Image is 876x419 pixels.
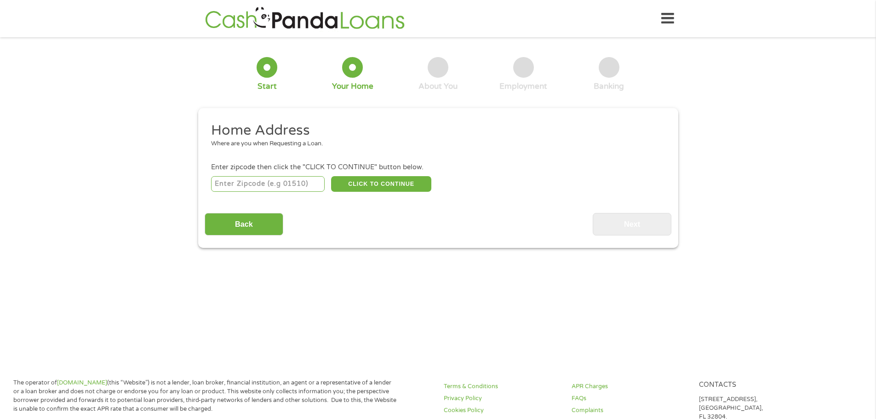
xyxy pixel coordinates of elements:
a: [DOMAIN_NAME] [57,379,107,386]
div: Your Home [332,81,373,92]
div: About You [418,81,458,92]
a: Complaints [572,406,688,415]
input: Next [593,213,671,235]
a: APR Charges [572,382,688,391]
div: Banking [594,81,624,92]
a: Cookies Policy [444,406,561,415]
input: Back [205,213,283,235]
div: Enter zipcode then click the "CLICK TO CONTINUE" button below. [211,162,664,172]
a: FAQs [572,394,688,403]
button: CLICK TO CONTINUE [331,176,431,192]
h2: Home Address [211,121,658,140]
input: Enter Zipcode (e.g 01510) [211,176,325,192]
div: Employment [499,81,547,92]
a: Terms & Conditions [444,382,561,391]
div: Start [258,81,277,92]
a: Privacy Policy [444,394,561,403]
img: GetLoanNow Logo [202,6,407,32]
p: The operator of (this “Website”) is not a lender, loan broker, financial institution, an agent or... [13,379,397,413]
h4: Contacts [699,381,816,390]
div: Where are you when Requesting a Loan. [211,139,658,149]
